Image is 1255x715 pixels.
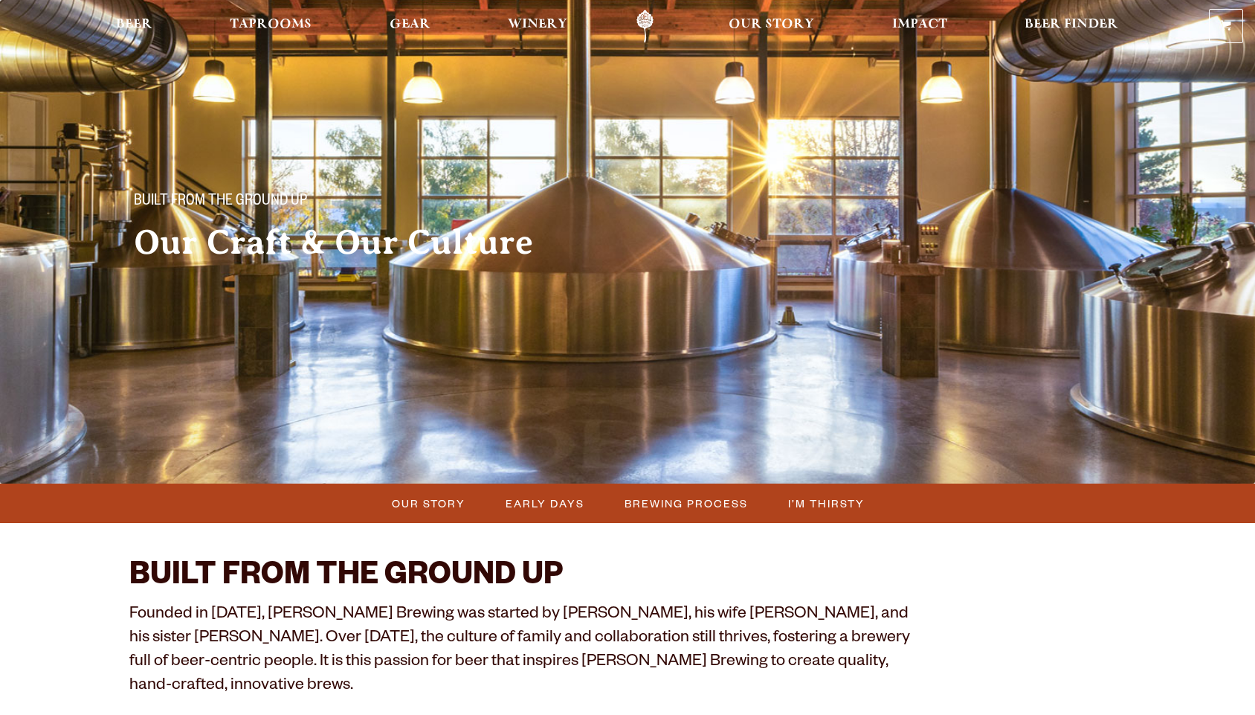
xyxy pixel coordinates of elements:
[719,10,824,43] a: Our Story
[220,10,321,43] a: Taprooms
[380,10,440,43] a: Gear
[508,19,567,31] span: Winery
[617,10,673,43] a: Odell Home
[729,19,814,31] span: Our Story
[383,493,473,514] a: Our Story
[779,493,872,514] a: I’m Thirsty
[892,19,947,31] span: Impact
[616,493,755,514] a: Brewing Process
[506,493,584,514] span: Early Days
[129,604,914,699] p: Founded in [DATE], [PERSON_NAME] Brewing was started by [PERSON_NAME], his wife [PERSON_NAME], an...
[497,493,592,514] a: Early Days
[134,224,598,261] h2: Our Craft & Our Culture
[498,10,577,43] a: Winery
[230,19,312,31] span: Taprooms
[106,10,162,43] a: Beer
[788,493,865,514] span: I’m Thirsty
[1025,19,1118,31] span: Beer Finder
[883,10,957,43] a: Impact
[392,493,465,514] span: Our Story
[1015,10,1128,43] a: Beer Finder
[625,493,748,514] span: Brewing Process
[116,19,152,31] span: Beer
[129,560,914,596] h2: BUILT FROM THE GROUND UP
[134,193,307,212] span: Built From The Ground Up
[390,19,430,31] span: Gear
